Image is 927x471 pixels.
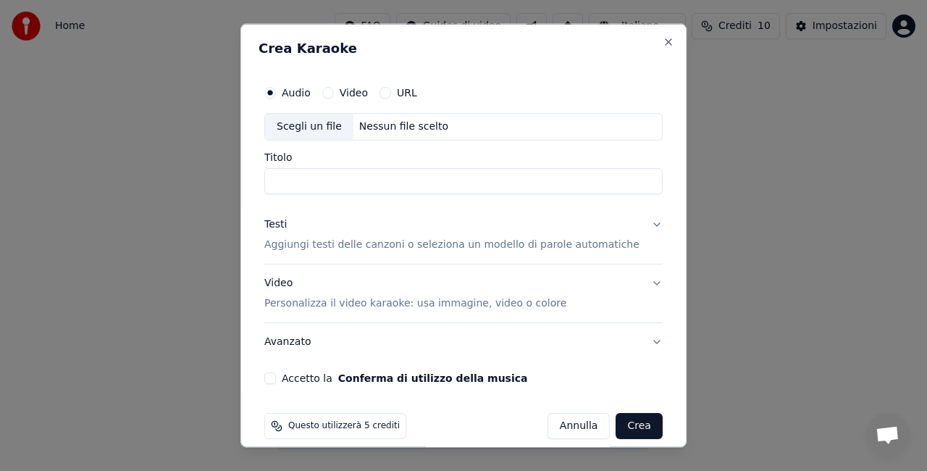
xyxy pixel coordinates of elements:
[264,275,566,310] div: Video
[264,217,287,231] div: Testi
[264,322,663,360] button: Avanzato
[616,412,663,438] button: Crea
[264,296,566,310] p: Personalizza il video karaoke: usa immagine, video o colore
[264,151,663,162] label: Titolo
[353,120,454,134] div: Nessun file scelto
[259,42,668,55] h2: Crea Karaoke
[288,420,400,431] span: Questo utilizzerà 5 crediti
[282,372,527,383] label: Accetto la
[340,88,368,98] label: Video
[264,237,639,251] p: Aggiungi testi delle canzoni o seleziona un modello di parole automatiche
[265,114,353,140] div: Scegli un file
[264,264,663,322] button: VideoPersonalizza il video karaoke: usa immagine, video o colore
[264,205,663,263] button: TestiAggiungi testi delle canzoni o seleziona un modello di parole automatiche
[282,88,311,98] label: Audio
[548,412,611,438] button: Annulla
[338,372,528,383] button: Accetto la
[397,88,417,98] label: URL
